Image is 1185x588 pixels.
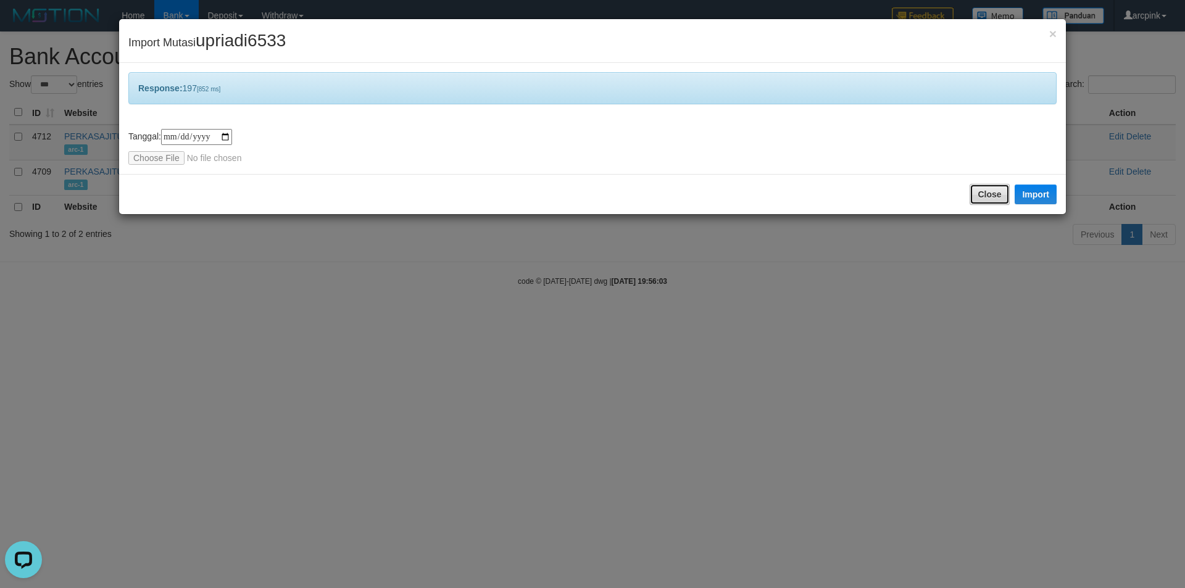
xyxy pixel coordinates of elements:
span: Import Mutasi [128,36,286,49]
span: × [1049,27,1057,41]
button: Close [970,184,1009,205]
button: Close [1049,27,1057,40]
b: Response: [138,83,183,93]
div: Tanggal: [128,129,1057,165]
button: Open LiveChat chat widget [5,5,42,42]
span: upriadi6533 [196,31,286,50]
span: [852 ms] [197,86,220,93]
button: Import [1015,184,1057,204]
div: 197 [128,72,1057,104]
